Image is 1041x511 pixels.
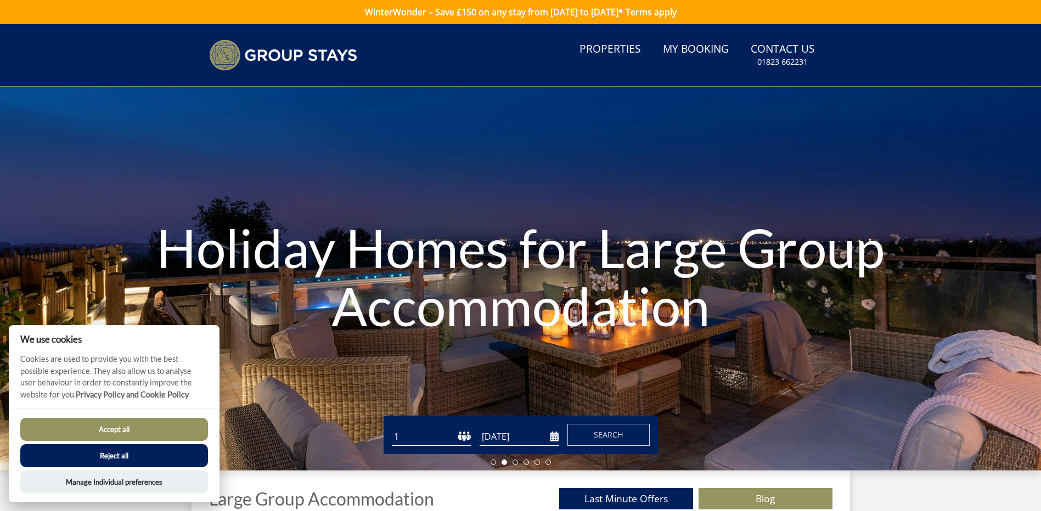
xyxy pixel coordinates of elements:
button: Reject all [20,444,208,467]
p: Cookies are used to provide you with the best possible experience. They also allow us to analyse ... [9,353,220,408]
input: Arrival Date [480,428,559,446]
button: Accept all [20,418,208,441]
span: Search [594,429,623,440]
a: Contact Us01823 662231 [746,37,819,73]
h1: Holiday Homes for Large Group Accommodation [156,197,885,356]
a: Blog [699,488,832,509]
a: Properties [575,37,645,62]
img: Group Stays [209,39,357,71]
a: Privacy Policy and Cookie Policy [76,390,189,399]
button: Manage Individual preferences [20,470,208,493]
h1: Large Group Accommodation [209,489,434,508]
a: My Booking [659,37,733,62]
button: Search [567,424,650,446]
small: 01823 662231 [757,56,808,67]
a: Last Minute Offers [559,488,693,509]
h2: We use cookies [9,334,220,344]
